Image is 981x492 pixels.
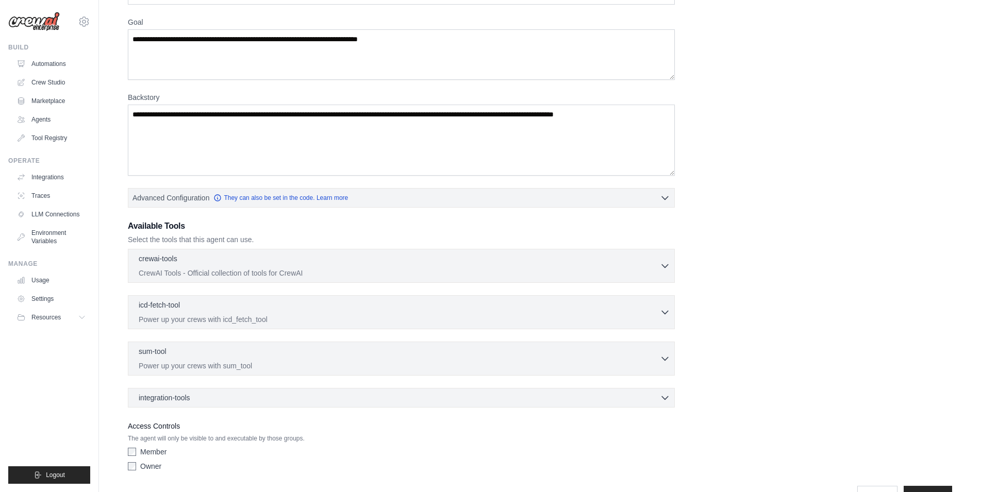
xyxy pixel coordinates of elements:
[128,234,675,245] p: Select the tools that this agent can use.
[12,188,90,204] a: Traces
[12,206,90,223] a: LLM Connections
[132,393,670,403] button: integration-tools
[128,17,675,27] label: Goal
[12,309,90,326] button: Resources
[12,74,90,91] a: Crew Studio
[128,220,675,232] h3: Available Tools
[12,56,90,72] a: Automations
[132,300,670,325] button: icd-fetch-tool Power up your crews with icd_fetch_tool
[139,253,177,264] p: crewai-tools
[12,169,90,185] a: Integrations
[8,466,90,484] button: Logout
[132,253,670,278] button: crewai-tools CrewAI Tools - Official collection of tools for CrewAI
[139,300,180,310] p: icd-fetch-tool
[213,194,348,202] a: They can also be set in the code. Learn more
[8,43,90,52] div: Build
[12,111,90,128] a: Agents
[139,346,167,357] p: sum-tool
[139,361,660,371] p: Power up your crews with sum_tool
[139,268,660,278] p: CrewAI Tools - Official collection of tools for CrewAI
[128,92,675,103] label: Backstory
[31,313,61,321] span: Resources
[128,189,674,207] button: Advanced Configuration They can also be set in the code. Learn more
[46,471,65,479] span: Logout
[128,434,675,443] p: The agent will only be visible to and executable by those groups.
[139,393,190,403] span: integration-tools
[8,260,90,268] div: Manage
[139,314,660,325] p: Power up your crews with icd_fetch_tool
[132,346,670,371] button: sum-tool Power up your crews with sum_tool
[140,461,161,471] label: Owner
[140,447,167,457] label: Member
[12,225,90,249] a: Environment Variables
[12,291,90,307] a: Settings
[8,12,60,31] img: Logo
[12,272,90,289] a: Usage
[8,157,90,165] div: Operate
[12,93,90,109] a: Marketplace
[12,130,90,146] a: Tool Registry
[128,420,675,432] label: Access Controls
[132,193,209,203] span: Advanced Configuration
